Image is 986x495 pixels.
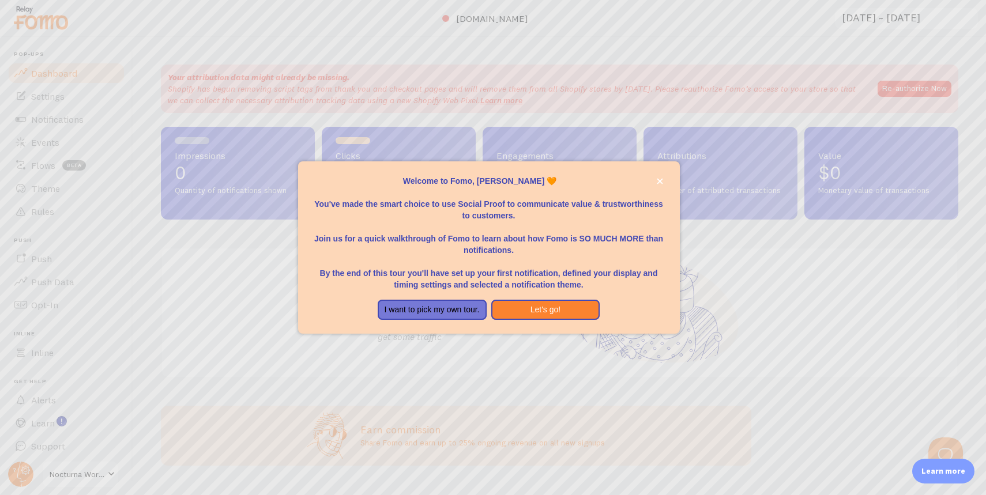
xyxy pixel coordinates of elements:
[491,300,600,320] button: Let's go!
[312,256,666,290] p: By the end of this tour you'll have set up your first notification, defined your display and timi...
[312,187,666,221] p: You've made the smart choice to use Social Proof to communicate value & trustworthiness to custom...
[312,175,666,187] p: Welcome to Fomo, [PERSON_NAME] 🧡
[298,161,680,334] div: Welcome to Fomo, Wiktor Kostrubiec 🧡You&amp;#39;ve made the smart choice to use Social Proof to c...
[312,221,666,256] p: Join us for a quick walkthrough of Fomo to learn about how Fomo is SO MUCH MORE than notifications.
[912,459,974,483] div: Learn more
[921,466,965,477] p: Learn more
[654,175,666,187] button: close,
[378,300,487,320] button: I want to pick my own tour.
